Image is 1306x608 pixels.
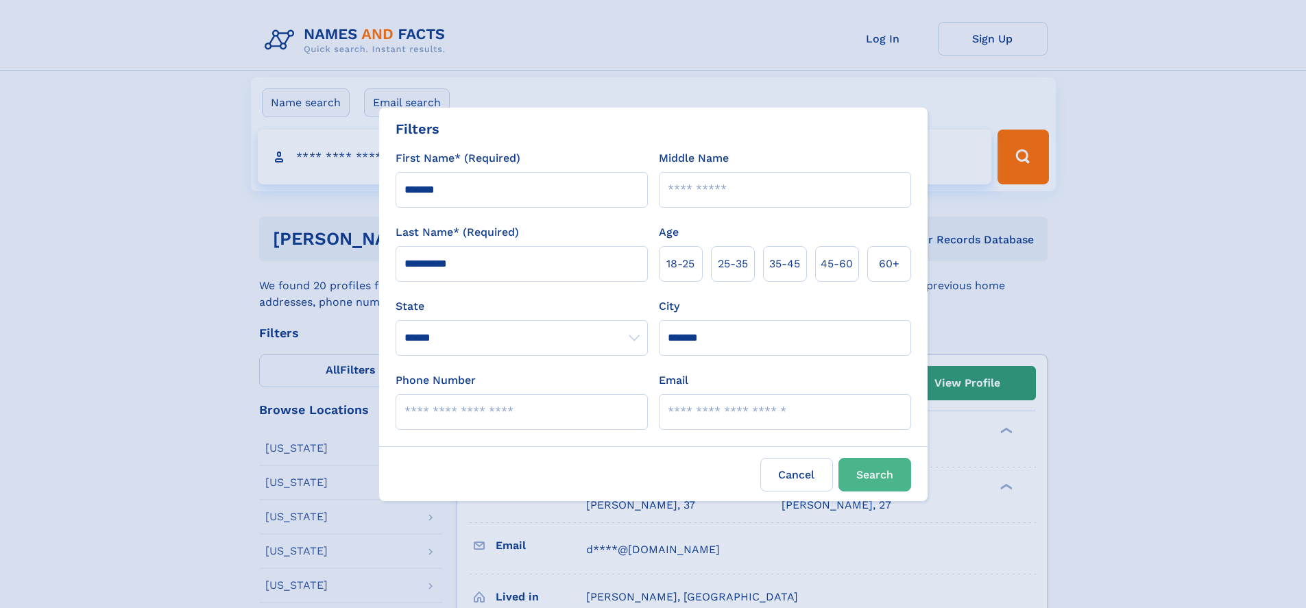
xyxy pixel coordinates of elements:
label: Last Name* (Required) [396,224,519,241]
span: 25‑35 [718,256,748,272]
label: Phone Number [396,372,476,389]
button: Search [838,458,911,491]
span: 18‑25 [666,256,694,272]
span: 60+ [879,256,899,272]
label: Middle Name [659,150,729,167]
label: City [659,298,679,315]
span: 35‑45 [769,256,800,272]
label: First Name* (Required) [396,150,520,167]
label: Cancel [760,458,833,491]
div: Filters [396,119,439,139]
label: Email [659,372,688,389]
label: State [396,298,648,315]
label: Age [659,224,679,241]
span: 45‑60 [821,256,853,272]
